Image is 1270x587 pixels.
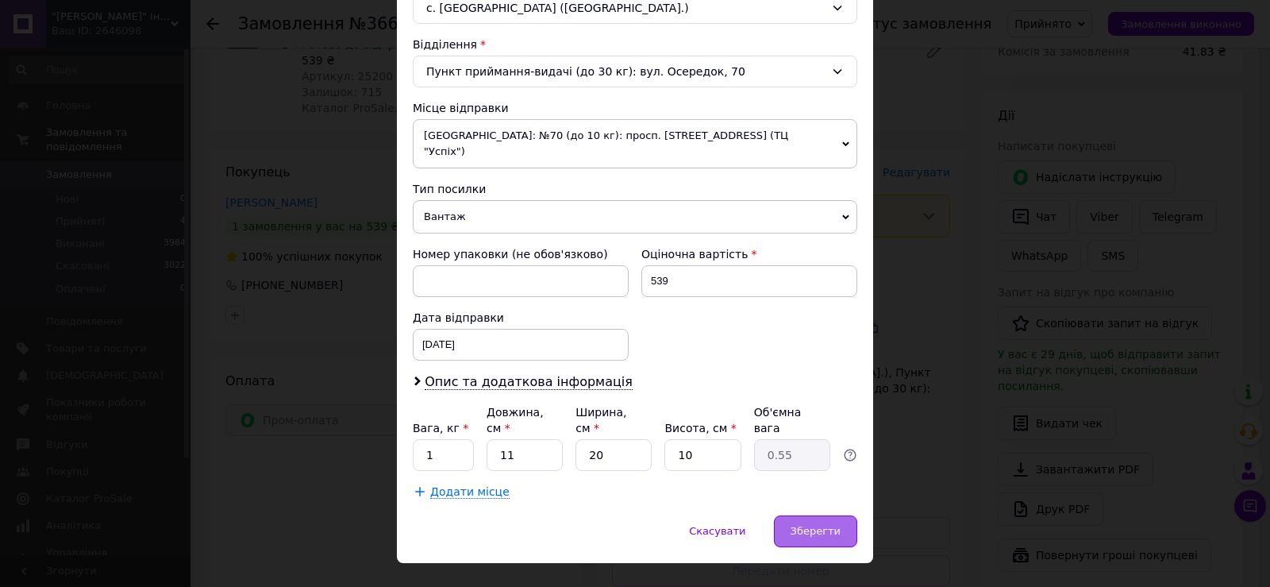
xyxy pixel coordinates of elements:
[413,183,486,195] span: Тип посилки
[413,422,468,434] label: Вага, кг
[487,406,544,434] label: Довжина, см
[689,525,745,537] span: Скасувати
[413,246,629,262] div: Номер упаковки (не обов'язково)
[641,246,857,262] div: Оціночна вартість
[664,422,736,434] label: Висота, см
[413,102,509,114] span: Місце відправки
[413,119,857,168] span: [GEOGRAPHIC_DATA]: №70 (до 10 кг): просп. [STREET_ADDRESS] (ТЦ "Успіх")
[413,310,629,326] div: Дата відправки
[791,525,841,537] span: Зберегти
[413,56,857,87] div: Пункт приймання-видачі (до 30 кг): вул. Осередок, 70
[575,406,626,434] label: Ширина, см
[413,200,857,234] span: Вантаж
[430,485,510,499] span: Додати місце
[425,374,633,390] span: Опис та додаткова інформація
[413,37,857,52] div: Відділення
[754,404,830,436] div: Об'ємна вага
